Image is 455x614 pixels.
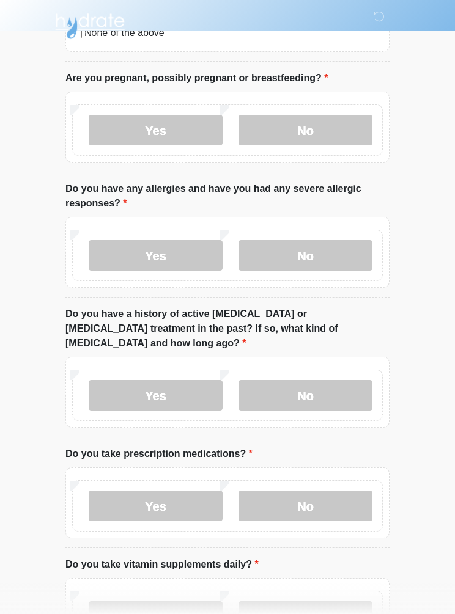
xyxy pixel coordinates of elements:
[89,491,223,521] label: Yes
[65,307,390,351] label: Do you have a history of active [MEDICAL_DATA] or [MEDICAL_DATA] treatment in the past? If so, wh...
[239,491,372,521] label: No
[89,380,223,411] label: Yes
[65,447,253,461] label: Do you take prescription medications?
[89,115,223,145] label: Yes
[239,380,372,411] label: No
[239,240,372,271] label: No
[65,557,259,572] label: Do you take vitamin supplements daily?
[65,181,390,211] label: Do you have any allergies and have you had any severe allergic responses?
[239,115,372,145] label: No
[53,9,127,40] img: Hydrate IV Bar - Flagstaff Logo
[89,240,223,271] label: Yes
[65,71,328,86] label: Are you pregnant, possibly pregnant or breastfeeding?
